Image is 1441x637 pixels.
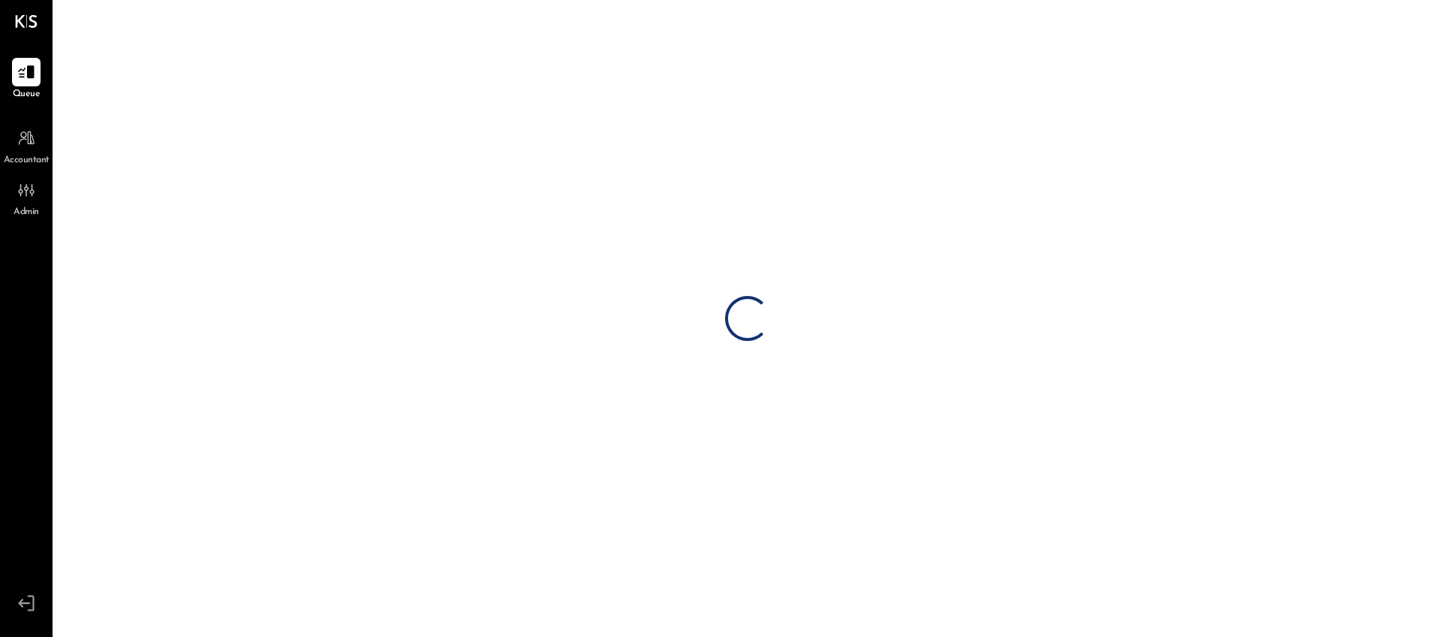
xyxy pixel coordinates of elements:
a: Queue [1,58,52,101]
a: Accountant [1,124,52,168]
span: Queue [13,88,41,101]
a: Admin [1,176,52,219]
span: Admin [14,206,39,219]
span: Accountant [4,154,50,168]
